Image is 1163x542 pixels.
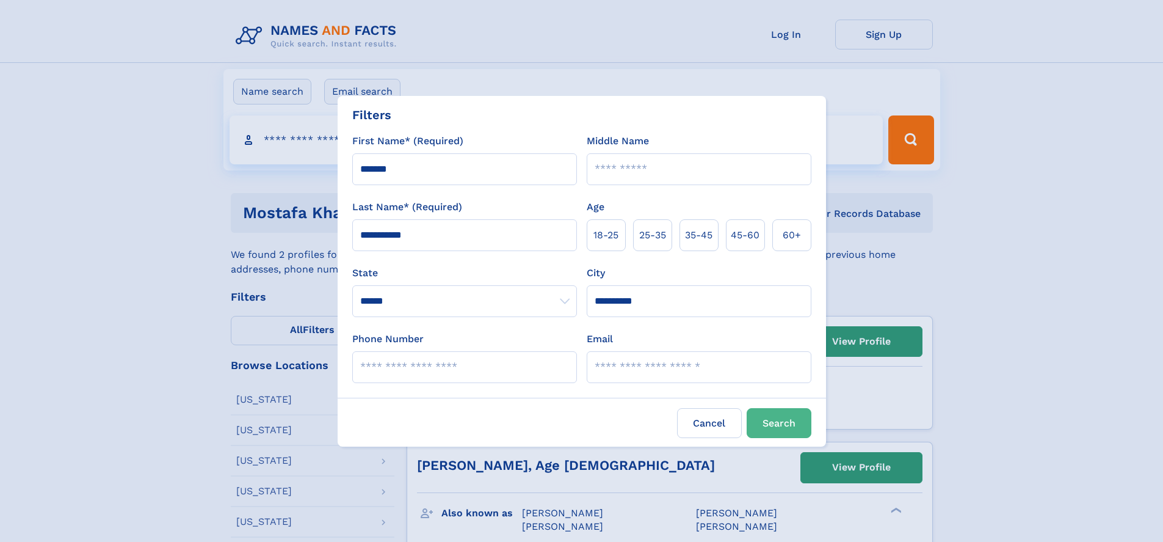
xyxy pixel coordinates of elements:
span: 25‑35 [639,228,666,243]
label: Phone Number [352,332,424,346]
div: Filters [352,106,391,124]
label: Middle Name [587,134,649,148]
span: 60+ [783,228,801,243]
label: Age [587,200,604,214]
button: Search [747,408,811,438]
span: 35‑45 [685,228,712,243]
label: Cancel [677,408,742,438]
span: 45‑60 [731,228,759,243]
label: Last Name* (Required) [352,200,462,214]
label: City [587,266,605,280]
span: 18‑25 [593,228,618,243]
label: State [352,266,577,280]
label: Email [587,332,613,346]
label: First Name* (Required) [352,134,463,148]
